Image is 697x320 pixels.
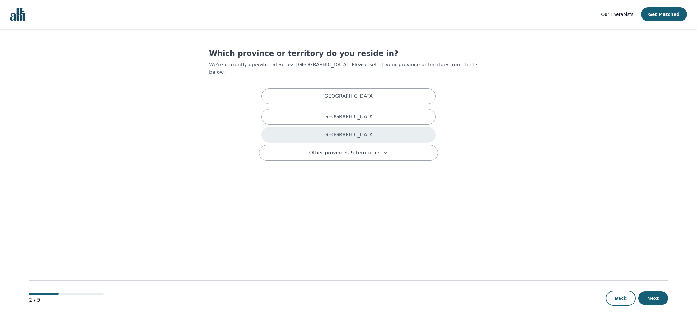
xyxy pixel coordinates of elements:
[259,145,438,161] button: Other provinces & territories
[29,296,104,304] p: 2 / 5
[209,49,488,59] h1: Which province or territory do you reside in?
[606,291,636,306] button: Back
[601,11,633,18] a: Our Therapists
[309,149,380,157] span: Other provinces & territories
[641,7,687,21] button: Get Matched
[322,113,375,120] p: [GEOGRAPHIC_DATA]
[10,8,25,21] img: alli logo
[209,61,488,76] p: We're currently operational across [GEOGRAPHIC_DATA]. Please select your province or territory fr...
[322,131,375,139] p: [GEOGRAPHIC_DATA]
[638,291,668,305] button: Next
[322,92,375,100] p: [GEOGRAPHIC_DATA]
[601,12,633,17] span: Our Therapists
